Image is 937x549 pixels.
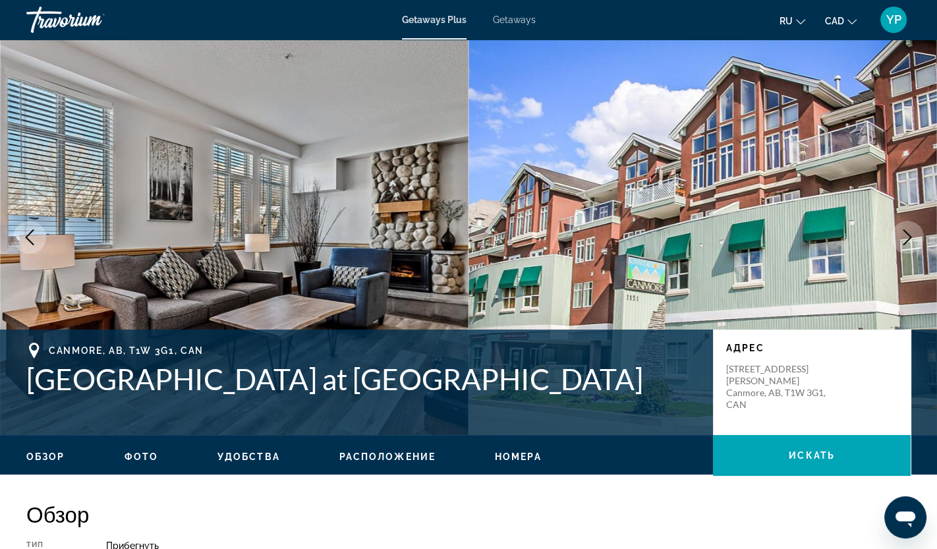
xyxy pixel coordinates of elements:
[13,221,46,254] button: Previous image
[26,362,700,396] h1: [GEOGRAPHIC_DATA] at [GEOGRAPHIC_DATA]
[825,16,844,26] span: CAD
[726,343,897,353] p: Адрес
[493,14,536,25] a: Getaways
[886,13,901,26] span: YP
[26,501,911,527] h2: Обзор
[217,451,280,463] button: Удобства
[26,451,65,463] button: Обзор
[713,435,911,476] button: искать
[825,11,857,30] button: Change currency
[884,496,926,538] iframe: Кнопка для запуску вікна повідомлень
[495,451,542,463] button: Номера
[49,345,204,356] span: Canmore, AB, T1W 3G1, CAN
[726,363,832,411] p: [STREET_ADDRESS][PERSON_NAME] Canmore, AB, T1W 3G1, CAN
[780,16,793,26] span: ru
[402,14,467,25] a: Getaways Plus
[876,6,911,34] button: User Menu
[780,11,805,30] button: Change language
[789,450,835,461] span: искать
[339,451,436,463] button: Расположение
[125,451,158,463] button: Фото
[891,221,924,254] button: Next image
[26,3,158,37] a: Travorium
